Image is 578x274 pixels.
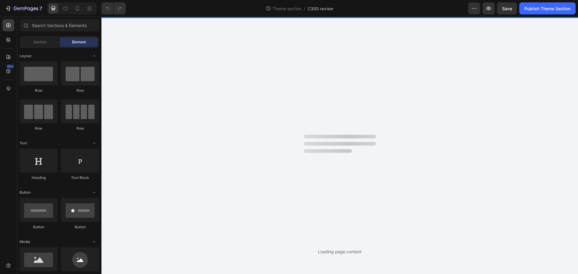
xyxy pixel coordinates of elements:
div: Publish Theme Section [524,5,570,12]
span: Section [33,39,46,45]
button: 7 [2,2,45,14]
span: Layout [20,53,31,59]
div: Button [61,224,99,230]
div: Undo/Redo [101,2,126,14]
span: Save [502,6,512,11]
div: Heading [20,175,57,180]
span: Button [20,190,31,195]
button: Publish Theme Section [519,2,576,14]
div: Loading page content [318,248,362,255]
div: Button [20,224,57,230]
span: Toggle open [89,237,99,247]
div: 450 [6,64,14,69]
span: Text [20,140,27,146]
span: Element [72,39,86,45]
span: Toggle open [89,138,99,148]
span: Toggle open [89,51,99,61]
span: Theme section [271,5,303,12]
span: / [304,5,305,12]
div: Row [61,126,99,131]
div: Row [61,88,99,93]
button: Save [497,2,517,14]
input: Search Sections & Elements [20,19,99,31]
div: Row [20,88,57,93]
span: Toggle open [89,188,99,197]
span: Media [20,239,30,245]
p: 7 [39,5,42,12]
div: Text Block [61,175,99,180]
div: Row [20,126,57,131]
span: C300 review [308,5,334,12]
